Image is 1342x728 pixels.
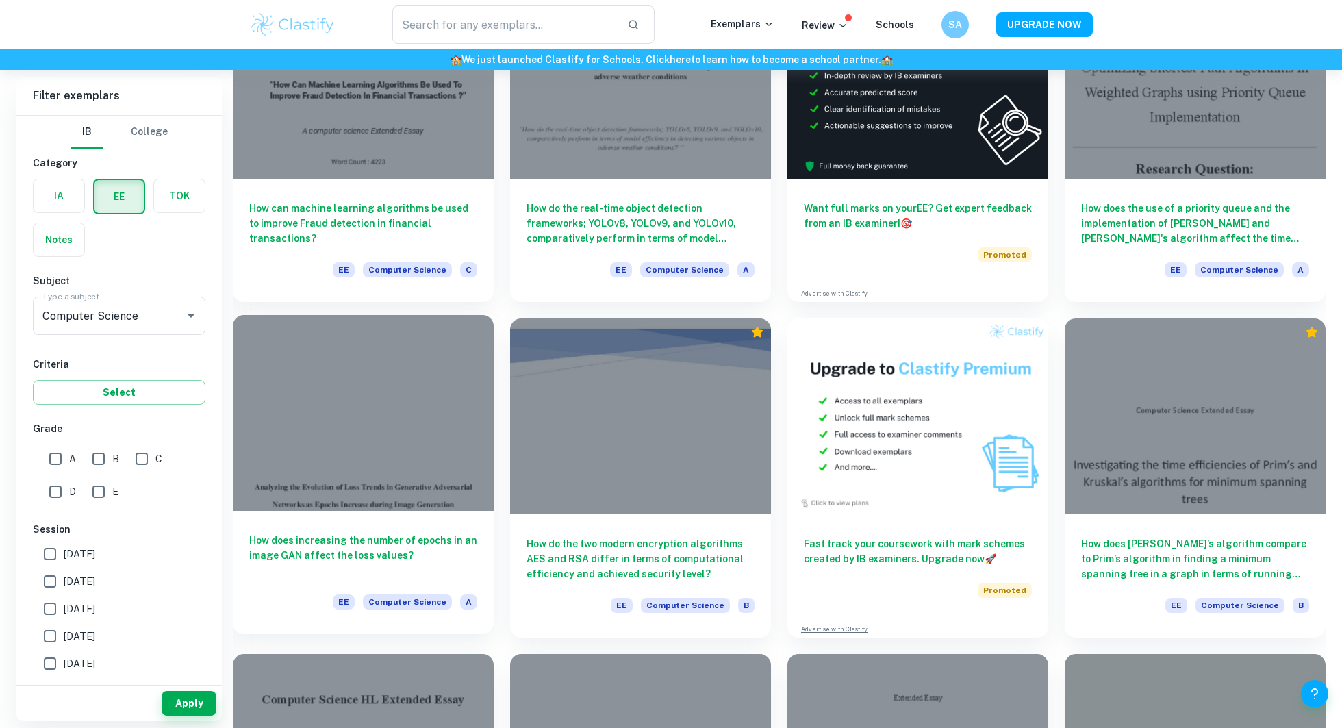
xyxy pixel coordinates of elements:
[510,318,771,638] a: How do the two modern encryption algorithms AES and RSA differ in terms of computational efficien...
[787,318,1048,514] img: Thumbnail
[16,77,222,115] h6: Filter exemplars
[64,547,95,562] span: [DATE]
[978,247,1032,262] span: Promoted
[641,598,730,613] span: Computer Science
[34,223,84,256] button: Notes
[876,19,914,30] a: Schools
[881,54,893,65] span: 🏫
[233,318,494,638] a: How does increasing the number of epochs in an image GAN affect the loss values?EEComputer ScienceA
[801,289,868,299] a: Advertise with Clastify
[640,262,729,277] span: Computer Science
[333,262,355,277] span: EE
[611,598,633,613] span: EE
[1195,262,1284,277] span: Computer Science
[527,536,755,581] h6: How do the two modern encryption algorithms AES and RSA differ in terms of computational efficien...
[33,273,205,288] h6: Subject
[34,179,84,212] button: IA
[112,451,119,466] span: B
[738,598,755,613] span: B
[69,451,76,466] span: A
[392,5,616,44] input: Search for any exemplars...
[1305,325,1319,339] div: Premium
[64,656,95,671] span: [DATE]
[1165,598,1187,613] span: EE
[1081,201,1309,246] h6: How does the use of a priority queue and the implementation of [PERSON_NAME] and [PERSON_NAME]'s ...
[996,12,1093,37] button: UPGRADE NOW
[978,583,1032,598] span: Promoted
[802,18,848,33] p: Review
[33,357,205,372] h6: Criteria
[181,306,201,325] button: Open
[804,536,1032,566] h6: Fast track your coursework with mark schemes created by IB examiners. Upgrade now
[801,625,868,634] a: Advertise with Clastify
[131,116,168,149] button: College
[42,290,99,302] label: Type a subject
[154,179,205,212] button: TOK
[71,116,168,149] div: Filter type choice
[610,262,632,277] span: EE
[3,52,1339,67] h6: We just launched Clastify for Schools. Click to learn how to become a school partner.
[64,601,95,616] span: [DATE]
[750,325,764,339] div: Premium
[33,155,205,171] h6: Category
[249,533,477,578] h6: How does increasing the number of epochs in an image GAN affect the loss values?
[460,594,477,610] span: A
[1165,262,1187,277] span: EE
[1292,262,1309,277] span: A
[33,380,205,405] button: Select
[900,218,912,229] span: 🎯
[1293,598,1309,613] span: B
[249,201,477,246] h6: How can machine learning algorithms be used to improve Fraud detection in financial transactions?
[333,594,355,610] span: EE
[711,16,774,32] p: Exemplars
[162,691,216,716] button: Apply
[1065,318,1326,638] a: How does [PERSON_NAME]’s algorithm compare to Prim’s algorithm in finding a minimum spanning tree...
[94,180,144,213] button: EE
[112,484,118,499] span: E
[33,421,205,436] h6: Grade
[71,116,103,149] button: IB
[527,201,755,246] h6: How do the real-time object detection frameworks; YOLOv8, YOLOv9, and YOLOv10, comparatively perf...
[363,262,452,277] span: Computer Science
[1195,598,1284,613] span: Computer Science
[985,553,996,564] span: 🚀
[249,11,336,38] img: Clastify logo
[363,594,452,610] span: Computer Science
[69,484,76,499] span: D
[1081,536,1309,581] h6: How does [PERSON_NAME]’s algorithm compare to Prim’s algorithm in finding a minimum spanning tree...
[33,522,205,537] h6: Session
[450,54,461,65] span: 🏫
[941,11,969,38] button: SA
[64,574,95,589] span: [DATE]
[155,451,162,466] span: C
[948,17,963,32] h6: SA
[737,262,755,277] span: A
[1301,680,1328,707] button: Help and Feedback
[460,262,477,277] span: C
[64,629,95,644] span: [DATE]
[670,54,691,65] a: here
[804,201,1032,231] h6: Want full marks on your EE ? Get expert feedback from an IB examiner!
